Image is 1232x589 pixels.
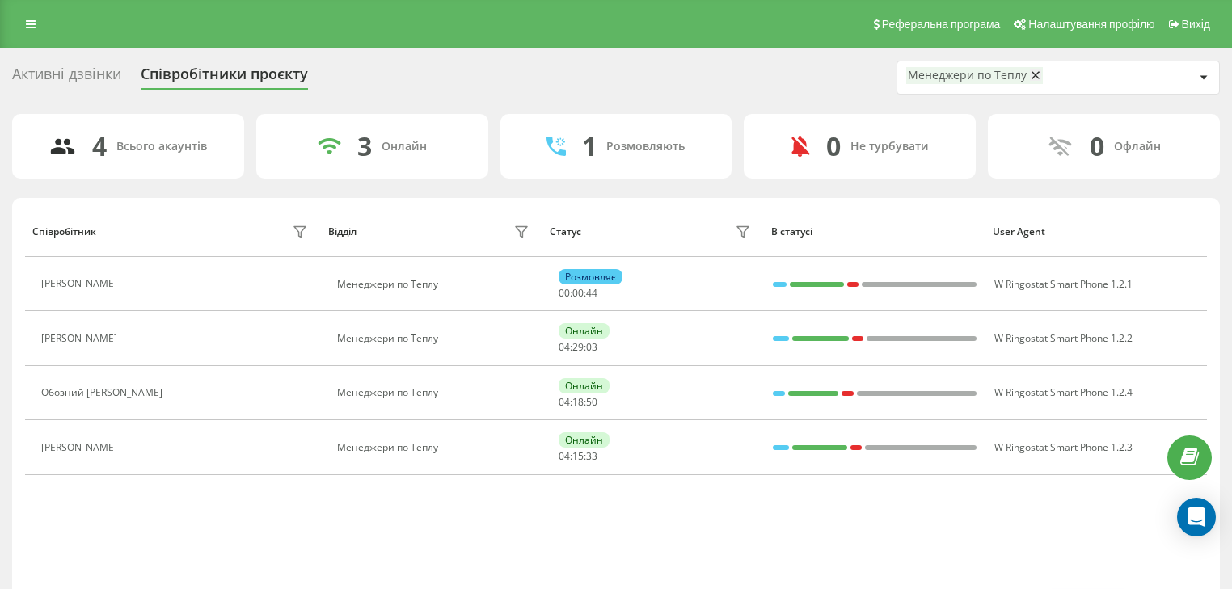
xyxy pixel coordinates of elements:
span: 44 [586,286,597,300]
span: 00 [559,286,570,300]
div: Менеджери по Теплу [908,69,1027,82]
div: Обозний [PERSON_NAME] [41,387,167,398]
div: Open Intercom Messenger [1177,498,1216,536]
div: 1 [582,131,597,162]
div: Активні дзвінки [12,65,121,90]
div: 0 [826,131,841,162]
div: [PERSON_NAME] [41,442,121,453]
div: Онлайн [382,140,427,154]
span: 03 [586,340,597,354]
span: 04 [559,340,570,354]
div: Не турбувати [850,140,929,154]
div: Відділ [328,226,357,238]
div: Онлайн [559,378,610,393]
span: W Ringostat Smart Phone 1.2.3 [994,440,1133,454]
span: 15 [572,449,584,463]
span: Вихід [1182,18,1210,31]
span: Налаштування профілю [1028,18,1154,31]
span: W Ringostat Smart Phone 1.2.2 [994,331,1133,345]
div: [PERSON_NAME] [41,278,121,289]
div: : : [559,288,597,299]
span: 04 [559,395,570,409]
div: 4 [92,131,107,162]
div: Менеджери по Теплу [337,333,534,344]
div: Розмовляють [606,140,685,154]
span: 00 [572,286,584,300]
div: Офлайн [1114,140,1161,154]
div: Менеджери по Теплу [337,442,534,453]
span: Реферальна програма [882,18,1001,31]
span: 29 [572,340,584,354]
div: Менеджери по Теплу [337,279,534,290]
div: User Agent [993,226,1199,238]
span: 50 [586,395,597,409]
div: В статусі [771,226,977,238]
div: Розмовляє [559,269,622,284]
div: 0 [1090,131,1104,162]
div: [PERSON_NAME] [41,333,121,344]
div: Всього акаунтів [116,140,207,154]
div: Співробітники проєкту [141,65,308,90]
span: W Ringostat Smart Phone 1.2.4 [994,385,1133,399]
div: : : [559,397,597,408]
div: : : [559,342,597,353]
div: Онлайн [559,323,610,339]
div: : : [559,451,597,462]
span: 33 [586,449,597,463]
div: Співробітник [32,226,96,238]
span: 04 [559,449,570,463]
div: Онлайн [559,432,610,448]
span: 18 [572,395,584,409]
div: Менеджери по Теплу [337,387,534,398]
span: W Ringostat Smart Phone 1.2.1 [994,277,1133,291]
div: 3 [357,131,372,162]
div: Статус [550,226,581,238]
